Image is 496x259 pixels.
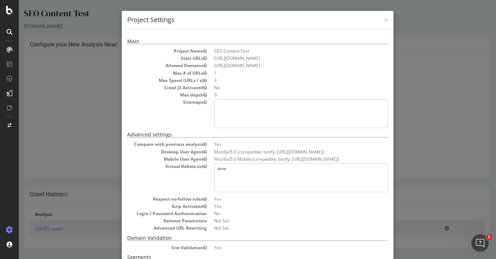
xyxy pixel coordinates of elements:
dt: Max depth [108,92,188,98]
span: × [365,15,369,25]
dd: Yes [195,196,369,202]
h5: Main [108,38,369,44]
dt: Start URLs [108,55,188,61]
dd: 3 [195,77,369,83]
dt: Respect no-follow rules [108,196,188,202]
dt: Advanced URL Rewriting [108,225,188,231]
dt: Mobile User Agent [108,156,188,162]
iframe: Intercom live chat [471,234,489,252]
dt: Project Name [108,48,188,54]
dt: Max Speed (URLs / s) [108,77,188,83]
dd: Not Set [195,218,369,224]
dt: Site Validation [108,244,188,251]
dt: Crawl JS Activated [108,85,188,91]
li: [URL][DOMAIN_NAME] [195,62,369,69]
dd: Yes [195,244,369,251]
h5: Advanced settings [108,132,369,137]
dd: SEO Content Test [195,48,369,54]
dt: Compare with previous analysis [108,141,188,147]
dd: [URL][DOMAIN_NAME] [195,55,369,61]
h4: Project Settings [108,15,369,25]
dd: Mozilla/5.0 Mobile (compatible; botify; [URL][DOMAIN_NAME]) [195,156,369,162]
dt: Desktop User Agent [108,149,188,155]
dt: Gzip Activated [108,203,188,209]
span: 1 [486,234,492,240]
dd: 1 [195,70,369,76]
dd: Yes [195,203,369,209]
dt: Login / Password Authentication [108,210,188,217]
dd: Yes [195,141,369,147]
dt: Sitemaps [108,99,188,105]
dt: Max # of URLs [108,70,188,76]
dt: Allowed Domains [108,62,188,69]
dt: Virtual Robots.txt [108,163,188,169]
dd: Mozilla/5.0 (compatible; botify; [URL][DOMAIN_NAME]) [195,149,369,155]
dt: Remove Parameters [108,218,188,224]
dd: 0 [195,92,369,98]
dd: No [195,85,369,91]
dd: No [195,210,369,217]
h5: Domain Validation [108,235,369,241]
pre: None [195,163,369,192]
dd: Not Set [195,225,369,231]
